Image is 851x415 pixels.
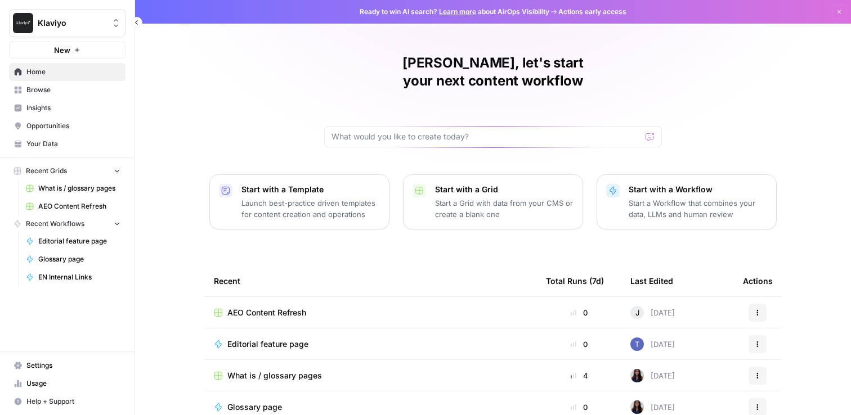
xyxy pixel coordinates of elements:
input: What would you like to create today? [332,131,641,142]
a: Editorial feature page [214,339,528,350]
div: [DATE] [630,306,675,319]
span: What is / glossary pages [38,183,120,193]
div: Total Runs (7d) [546,265,604,296]
a: Learn more [439,7,476,16]
a: Opportunities [9,117,126,135]
span: Ready to win AI search? about AirOps Visibility [360,7,549,17]
span: Opportunities [26,121,120,131]
span: AEO Content Refresh [227,307,306,318]
span: AEO Content Refresh [38,201,120,211]
div: Recent [214,265,528,296]
a: Usage [9,375,126,393]
a: What is / glossary pages [214,370,528,381]
a: AEO Content Refresh [21,197,126,215]
button: Help + Support [9,393,126,411]
a: Your Data [9,135,126,153]
img: Klaviyo Logo [13,13,33,33]
span: Recent Workflows [26,219,84,229]
div: 0 [546,402,612,413]
p: Start with a Workflow [629,184,767,195]
a: Editorial feature page [21,232,126,250]
span: Actions early access [558,7,626,17]
a: Glossary page [214,402,528,413]
button: Start with a WorkflowStart a Workflow that combines your data, LLMs and human review [597,174,777,229]
a: Browse [9,81,126,99]
div: [DATE] [630,369,675,382]
a: AEO Content Refresh [214,307,528,318]
div: [DATE] [630,400,675,414]
div: 0 [546,339,612,350]
p: Start a Workflow that combines your data, LLMs and human review [629,197,767,220]
span: Home [26,67,120,77]
img: rox323kbkgutb4wcij4krxobkpon [630,369,644,382]
p: Launch best-practice driven templates for content creation and operations [241,197,380,220]
button: New [9,42,126,58]
span: Your Data [26,139,120,149]
a: What is / glossary pages [21,179,126,197]
span: EN Internal Links [38,272,120,282]
span: Usage [26,378,120,389]
div: 0 [546,307,612,318]
span: Editorial feature page [38,236,120,246]
button: Recent Grids [9,163,126,179]
span: Editorial feature page [227,339,308,350]
button: Start with a GridStart a Grid with data from your CMS or create a blank one [403,174,583,229]
button: Recent Workflows [9,215,126,232]
a: Settings [9,357,126,375]
a: Glossary page [21,250,126,268]
span: Glossary page [227,402,282,413]
a: Insights [9,99,126,117]
button: Workspace: Klaviyo [9,9,126,37]
p: Start a Grid with data from your CMS or create a blank one [435,197,574,220]
span: J [635,307,639,318]
span: Glossary page [38,254,120,264]
span: Recent Grids [26,166,67,176]
img: x8yczxid6s1iziywf4pp8m9fenlh [630,337,644,351]
span: What is / glossary pages [227,370,322,381]
a: Home [9,63,126,81]
h1: [PERSON_NAME], let's start your next content workflow [324,54,662,90]
img: rox323kbkgutb4wcij4krxobkpon [630,400,644,414]
span: Browse [26,85,120,95]
p: Start with a Grid [435,184,574,195]
div: Actions [743,265,773,296]
div: Last Edited [630,265,673,296]
span: Klaviyo [38,17,106,29]
span: New [54,44,70,56]
span: Help + Support [26,396,120,407]
span: Settings [26,360,120,371]
p: Start with a Template [241,184,380,195]
a: EN Internal Links [21,268,126,286]
button: Start with a TemplateLaunch best-practice driven templates for content creation and operations [209,174,389,229]
span: Insights [26,103,120,113]
div: [DATE] [630,337,675,351]
div: 4 [546,370,612,381]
